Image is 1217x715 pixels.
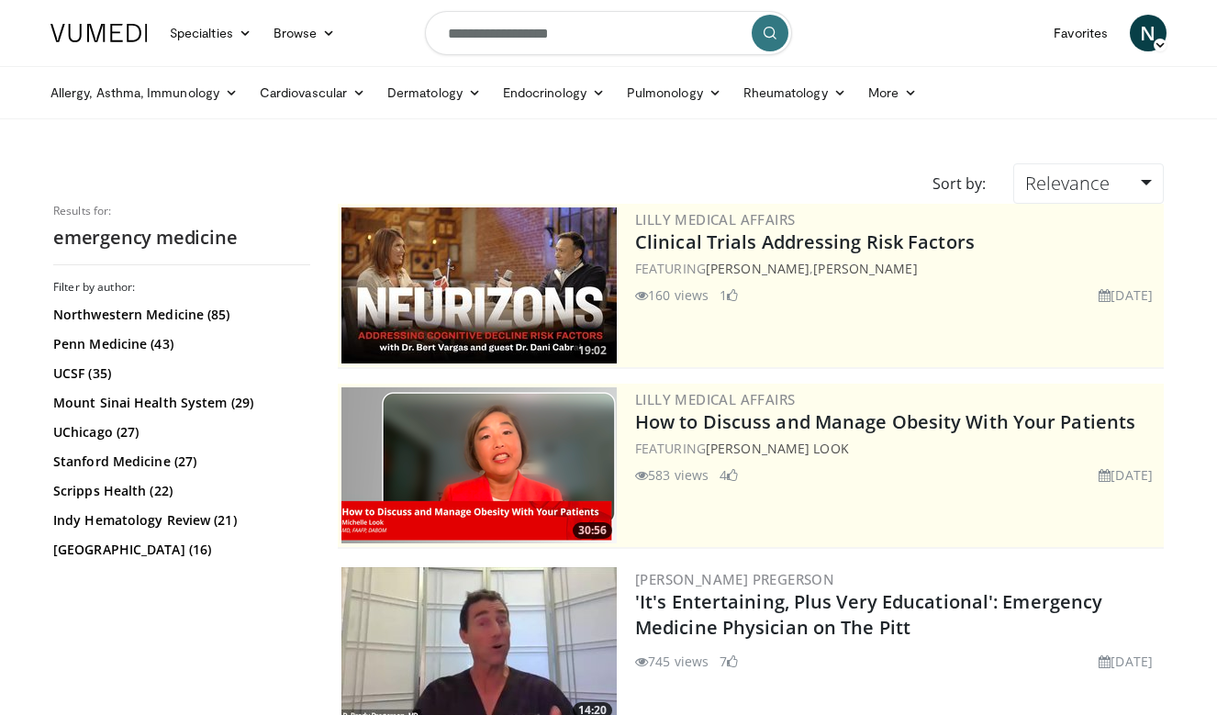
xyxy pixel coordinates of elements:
[720,652,738,671] li: 7
[53,306,306,324] a: Northwestern Medicine (85)
[53,280,310,295] h3: Filter by author:
[616,74,732,111] a: Pulmonology
[635,589,1102,640] a: 'It's Entertaining, Plus Very Educational': Emergency Medicine Physician on The Pitt
[635,390,795,408] a: Lilly Medical Affairs
[720,285,738,305] li: 1
[635,409,1135,434] a: How to Discuss and Manage Obesity With Your Patients
[1025,171,1110,196] span: Relevance
[635,570,834,588] a: [PERSON_NAME] Pregerson
[53,364,306,383] a: UCSF (35)
[159,15,262,51] a: Specialties
[1099,285,1153,305] li: [DATE]
[425,11,792,55] input: Search topics, interventions
[53,541,306,559] a: [GEOGRAPHIC_DATA] (16)
[635,439,1160,458] div: FEATURING
[249,74,376,111] a: Cardiovascular
[635,652,709,671] li: 745 views
[53,226,310,250] h2: emergency medicine
[813,260,917,277] a: [PERSON_NAME]
[706,260,809,277] a: [PERSON_NAME]
[341,387,617,543] a: 30:56
[732,74,857,111] a: Rheumatology
[53,511,306,530] a: Indy Hematology Review (21)
[341,207,617,363] a: 19:02
[1043,15,1119,51] a: Favorites
[53,394,306,412] a: Mount Sinai Health System (29)
[635,285,709,305] li: 160 views
[492,74,616,111] a: Endocrinology
[635,465,709,485] li: 583 views
[376,74,492,111] a: Dermatology
[857,74,928,111] a: More
[262,15,347,51] a: Browse
[341,387,617,543] img: c98a6a29-1ea0-4bd5-8cf5-4d1e188984a7.png.300x170_q85_crop-smart_upscale.png
[50,24,148,42] img: VuMedi Logo
[341,207,617,363] img: 1541e73f-d457-4c7d-a135-57e066998777.png.300x170_q85_crop-smart_upscale.jpg
[635,229,975,254] a: Clinical Trials Addressing Risk Factors
[635,259,1160,278] div: FEATURING ,
[706,440,849,457] a: [PERSON_NAME] Look
[53,335,306,353] a: Penn Medicine (43)
[573,342,612,359] span: 19:02
[720,465,738,485] li: 4
[919,163,999,204] div: Sort by:
[635,210,795,229] a: Lilly Medical Affairs
[1130,15,1167,51] a: N
[53,204,310,218] p: Results for:
[53,482,306,500] a: Scripps Health (22)
[39,74,249,111] a: Allergy, Asthma, Immunology
[1099,465,1153,485] li: [DATE]
[1013,163,1164,204] a: Relevance
[53,452,306,471] a: Stanford Medicine (27)
[573,522,612,539] span: 30:56
[53,423,306,441] a: UChicago (27)
[1099,652,1153,671] li: [DATE]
